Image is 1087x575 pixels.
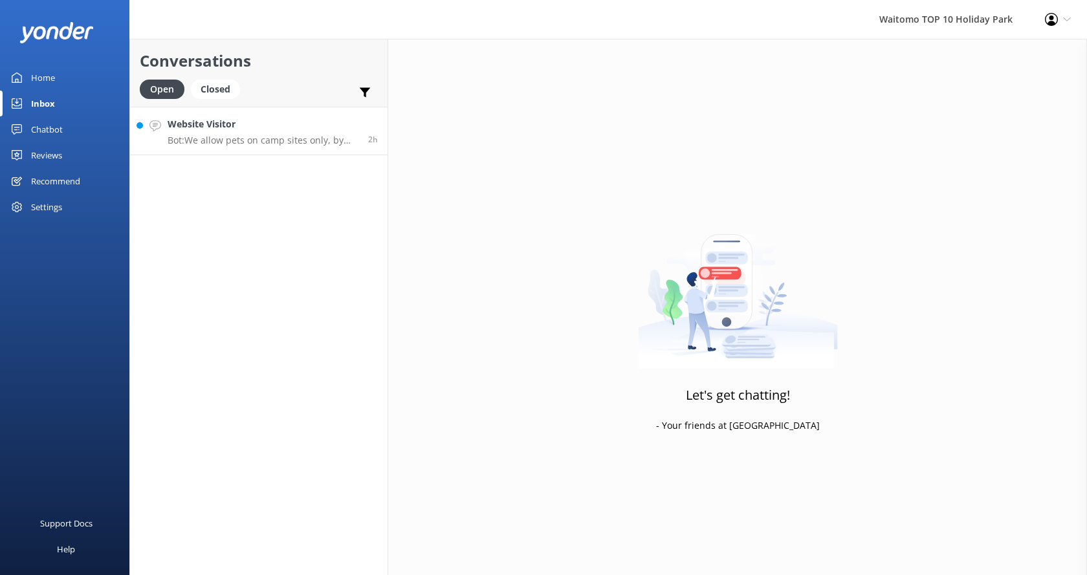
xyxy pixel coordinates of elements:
a: Website VisitorBot:We allow pets on camp sites only, by prior arrangement outside of peak season,... [130,107,388,155]
img: artwork of a man stealing a conversation from at giant smartphone [638,207,838,369]
div: Reviews [31,142,62,168]
a: Closed [191,81,247,96]
div: Recommend [31,168,80,194]
a: Open [140,81,191,96]
p: Bot: We allow pets on camp sites only, by prior arrangement outside of peak season, with a charge... [168,135,358,146]
h3: Let's get chatting! [686,385,790,406]
span: Oct 05 2025 02:46pm (UTC +13:00) Pacific/Auckland [368,134,378,145]
div: Inbox [31,91,55,116]
p: - Your friends at [GEOGRAPHIC_DATA] [656,418,820,433]
div: Open [140,80,184,99]
div: Support Docs [40,510,93,536]
div: Settings [31,194,62,220]
img: yonder-white-logo.png [19,22,94,43]
h2: Conversations [140,49,378,73]
div: Help [57,536,75,562]
h4: Website Visitor [168,117,358,131]
div: Chatbot [31,116,63,142]
div: Closed [191,80,240,99]
div: Home [31,65,55,91]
